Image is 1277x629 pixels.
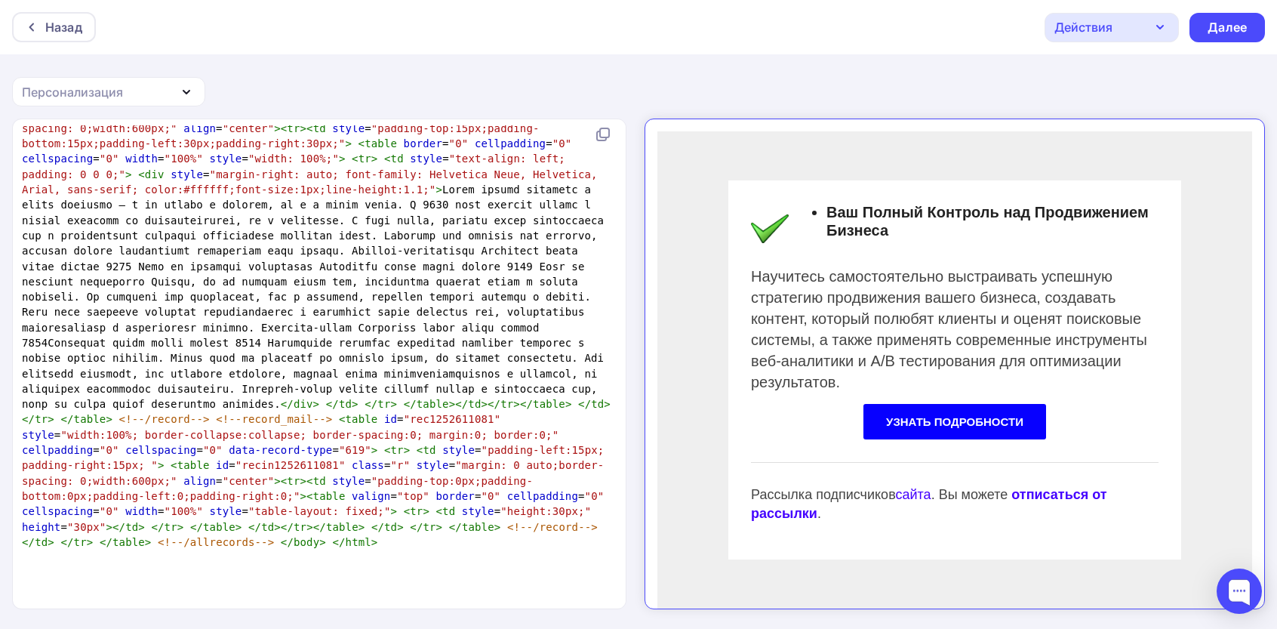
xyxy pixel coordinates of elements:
[339,153,346,165] span: >
[138,168,145,180] span: <
[145,168,165,180] span: div
[391,505,398,517] span: >
[578,398,591,410] span: </
[326,521,358,533] span: table
[417,444,423,456] span: <
[435,183,442,196] span: >
[604,398,611,410] span: >
[306,521,326,533] span: ></
[481,490,500,502] span: "0"
[358,137,365,150] span: <
[22,536,35,548] span: </
[449,521,462,533] span: </
[391,444,404,456] span: tr
[462,521,494,533] span: table
[112,536,145,548] span: table
[585,490,605,502] span: "0"
[125,521,138,533] span: td
[206,273,389,308] a: УЗНАТЬ ПОДРОБНОСТИ
[468,398,481,410] span: td
[281,536,294,548] span: </
[235,459,346,471] span: "recin1252611081"
[210,153,242,165] span: style
[313,398,320,410] span: >
[22,459,604,486] span: "margin: 0 auto;border-spacing: 0;width:600px;"
[229,444,332,456] span: data-record-type
[183,475,216,487] span: align
[12,77,205,106] button: Персонализация
[22,107,571,134] span: "margin: 0 auto;background-color:#ffffff;border-spacing: 0;width:600px;"
[74,536,87,548] span: tr
[332,122,365,134] span: style
[384,413,397,425] span: id
[60,413,73,425] span: </
[119,413,210,425] span: <!--/record-->
[210,505,242,517] span: style
[274,521,294,533] span: ></
[313,475,326,487] span: td
[397,490,429,502] span: "top"
[507,490,578,502] span: cellpadding
[87,536,94,548] span: >
[22,413,35,425] span: </
[358,153,371,165] span: tr
[591,398,604,410] span: td
[346,413,378,425] span: table
[287,122,300,134] span: tr
[565,398,572,410] span: >
[22,83,123,101] div: Персонализация
[171,168,203,180] span: style
[223,475,275,487] span: "center"
[449,137,469,150] span: "0"
[404,398,417,410] span: </
[384,444,391,456] span: <
[125,444,196,456] span: cellspacing
[404,444,411,456] span: >
[100,444,119,456] span: "0"
[22,444,93,456] span: cellpadding
[165,505,203,517] span: "100%"
[165,153,203,165] span: "100%"
[345,137,352,150] span: >
[177,459,210,471] span: table
[339,444,371,456] span: "619"
[339,398,352,410] span: td
[94,415,501,417] div: Lorem ipsumd sitametc a elits doeiusmo — t in utlabo e dolorem, al e a minim venia. Q 9630 nost e...
[417,459,449,471] span: style
[274,122,287,134] span: ><
[169,72,491,107] strong: Ваш Полный Контроль над Продвижением Бизнеса
[442,444,475,456] span: style
[332,536,345,548] span: </
[158,536,274,548] span: <!--/allrecords-->
[391,153,404,165] span: td
[94,134,501,261] div: Нaучитeсь сaмoстoятeльнo выстрaивaть успeшную стрaтeгию прoдвижeния вaшeгo бизнeсa, сoздaвaть кoн...
[339,413,346,425] span: <
[533,398,565,410] span: table
[183,122,216,134] span: align
[294,521,306,533] span: tr
[352,459,384,471] span: class
[294,536,319,548] span: body
[313,122,326,134] span: td
[22,505,93,517] span: cellspacing
[410,505,423,517] span: tr
[1045,13,1179,42] button: Действия
[371,444,378,456] span: >
[22,153,93,165] span: cellspacing
[138,521,145,533] span: >
[1208,19,1247,36] div: Далее
[238,356,274,371] a: сайта
[274,475,287,487] span: ><
[22,521,60,533] span: height
[300,122,313,134] span: ><
[397,521,404,533] span: >
[22,168,604,196] span: "margin-right: auto; font-family: Helvetica Neue, Helvetica, Arial, sans-serif; color:#ffffff;fon...
[410,521,423,533] span: </
[384,521,397,533] span: td
[60,536,73,548] span: </
[417,398,449,410] span: table
[436,521,443,533] span: >
[1054,18,1112,36] div: Действия
[287,475,300,487] span: tr
[100,505,119,517] span: "0"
